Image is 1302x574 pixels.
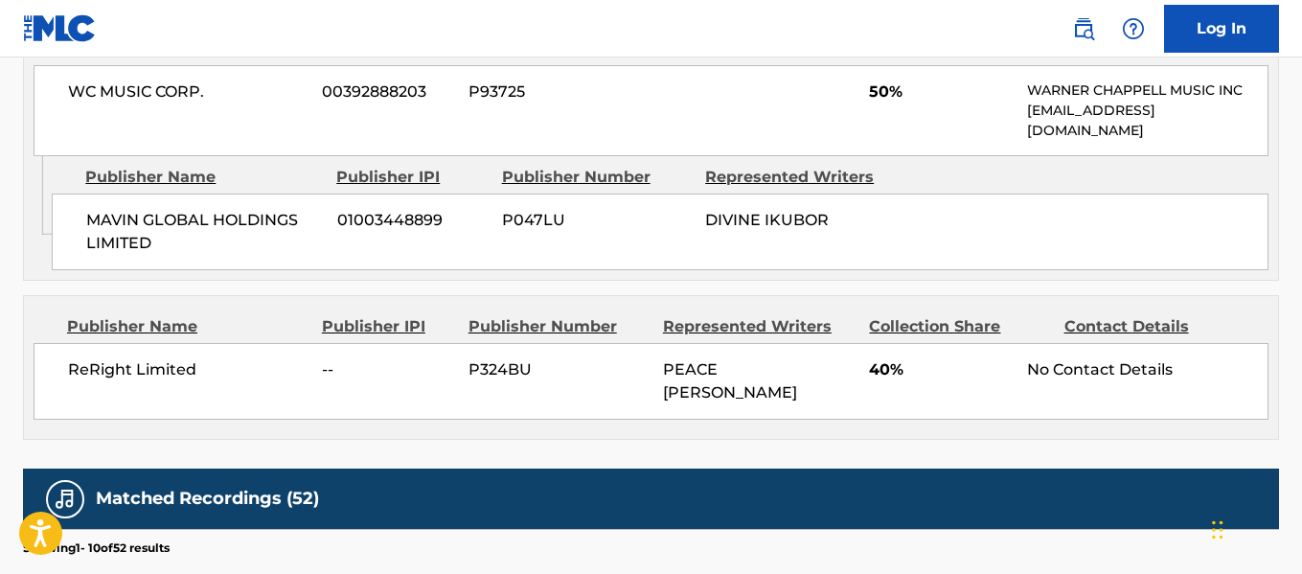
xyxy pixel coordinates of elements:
[322,315,454,338] div: Publisher IPI
[336,166,487,189] div: Publisher IPI
[663,360,797,402] span: PEACE [PERSON_NAME]
[1064,10,1103,48] a: Public Search
[54,488,77,511] img: Matched Recordings
[869,358,1013,381] span: 40%
[468,358,649,381] span: P324BU
[86,209,323,255] span: MAVIN GLOBAL HOLDINGS LIMITED
[322,358,454,381] span: --
[85,166,322,189] div: Publisher Name
[23,540,170,557] p: Showing 1 - 10 of 52 results
[502,166,692,189] div: Publisher Number
[502,209,691,232] span: P047LU
[1206,482,1302,574] iframe: Chat Widget
[468,80,649,103] span: P93725
[468,315,649,338] div: Publisher Number
[705,166,895,189] div: Represented Writers
[96,488,319,510] h5: Matched Recordings (52)
[663,315,856,338] div: Represented Writers
[869,315,1049,338] div: Collection Share
[23,14,97,42] img: MLC Logo
[337,209,488,232] span: 01003448899
[1064,315,1245,338] div: Contact Details
[68,80,308,103] span: WC MUSIC CORP.
[1027,358,1268,381] div: No Contact Details
[322,80,454,103] span: 00392888203
[869,80,1013,103] span: 50%
[1122,17,1145,40] img: help
[1114,10,1153,48] div: Help
[1164,5,1279,53] a: Log In
[1212,501,1223,559] div: Drag
[1072,17,1095,40] img: search
[67,315,308,338] div: Publisher Name
[68,358,308,381] span: ReRight Limited
[1027,101,1268,141] p: [EMAIL_ADDRESS][DOMAIN_NAME]
[705,211,829,229] span: DIVINE IKUBOR
[1027,80,1268,101] p: WARNER CHAPPELL MUSIC INC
